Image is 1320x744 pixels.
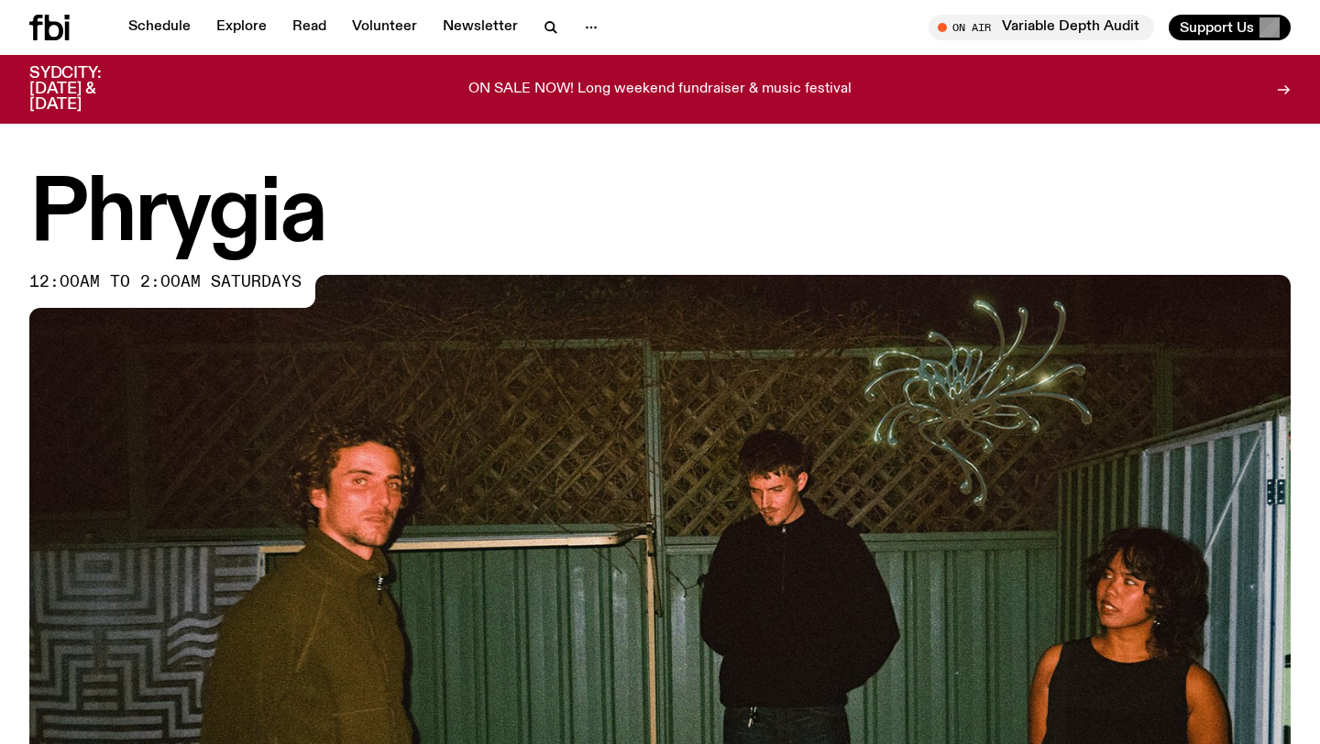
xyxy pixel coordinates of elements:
a: Read [281,15,337,40]
h3: SYDCITY: [DATE] & [DATE] [29,66,147,113]
a: Explore [205,15,278,40]
button: On AirVariable Depth Audit [929,15,1154,40]
span: Support Us [1180,19,1254,36]
a: Newsletter [432,15,529,40]
span: 12:00am to 2:00am saturdays [29,275,302,290]
button: Support Us [1169,15,1291,40]
a: Schedule [117,15,202,40]
p: ON SALE NOW! Long weekend fundraiser & music festival [468,82,852,98]
a: Volunteer [341,15,428,40]
h1: Phrygia [29,174,1291,257]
